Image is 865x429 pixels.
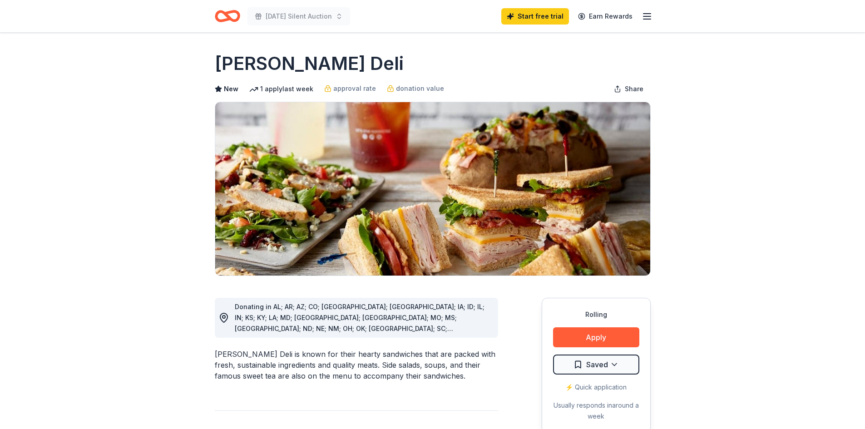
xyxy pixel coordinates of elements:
div: ⚡️ Quick application [553,382,639,393]
div: Usually responds in around a week [553,400,639,422]
a: Earn Rewards [573,8,638,25]
button: Share [607,80,651,98]
span: Donating in AL; AR; AZ; CO; [GEOGRAPHIC_DATA]; [GEOGRAPHIC_DATA]; IA; ID; IL; IN; KS; KY; LA; MD;... [235,303,484,343]
button: Apply [553,327,639,347]
img: Image for McAlister's Deli [215,102,650,276]
button: [DATE] Silent Auction [247,7,350,25]
div: 1 apply last week [249,84,313,94]
span: Saved [586,359,608,370]
span: Share [625,84,643,94]
button: Saved [553,355,639,375]
a: Start free trial [501,8,569,25]
h1: [PERSON_NAME] Deli [215,51,404,76]
span: approval rate [333,83,376,94]
span: New [224,84,238,94]
div: [PERSON_NAME] Deli is known for their hearty sandwiches that are packed with fresh, sustainable i... [215,349,498,381]
a: approval rate [324,83,376,94]
span: donation value [396,83,444,94]
span: [DATE] Silent Auction [266,11,332,22]
a: donation value [387,83,444,94]
a: Home [215,5,240,27]
div: Rolling [553,309,639,320]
